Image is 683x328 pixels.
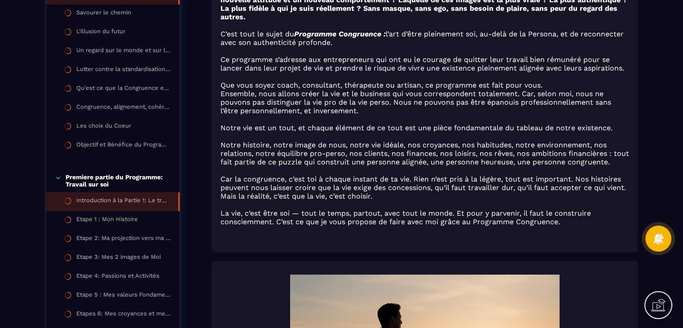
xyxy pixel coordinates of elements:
[76,84,171,94] div: Qu'est ce que la Congruence et Pourquoi ce Programme ?
[220,81,542,89] span: Que vous soyez coach, consultant, thérapeute ou artisan, ce programme est fait pour vous.
[76,197,169,207] div: Introduction à la Partie 1: Le travail sur Soi
[220,30,624,47] span: l’art d’être pleinement soi, au-delà de la Persona, et de reconnecter avec son authenticité profo...
[66,173,170,188] p: Premiere partie du Programme: Travail sur soi
[220,209,591,226] span: La vie, c’est être soi — tout le temps, partout, avec tout le monde. Et pour y parvenir, il faut ...
[294,30,386,38] em: Programme Congruence :
[76,66,171,75] div: Lutter contre la standardisation des Hommes et des besoins
[220,30,294,38] span: C’est tout le sujet du
[220,89,611,115] span: Ensemble, nous allons créer la vie et le business qui vous correspondent totalement. Car, selon m...
[76,253,161,263] div: Etape 3: Mes 2 images de Moi
[76,47,171,57] div: Un regard sur le monde et sur la place de la [DEMOGRAPHIC_DATA]
[76,28,125,38] div: L'illusion du futur
[76,272,159,282] div: Etape 4: Passions et Activités
[220,124,612,132] span: Notre vie est un tout, et chaque élément de ce tout est une pièce fondamentale du tableau de notr...
[220,141,629,166] span: Notre histoire, notre image de nous, notre vie idéale, nos croyances, nos habitudes, notre enviro...
[76,122,131,132] div: Les choix du Coeur
[76,310,171,320] div: Etapes 6: Mes croyances et mes convictions
[76,9,131,19] div: Savourer le chemin
[220,175,626,200] span: Car la congruence, c’est toi à chaque instant de ta vie. Rien n’est pris à la légère, tout est im...
[76,291,171,301] div: Etape 5 : Mes valeurs Fondamentales
[76,141,171,151] div: Objectif et Bénéfice du Programme
[220,55,624,72] span: Ce programme s’adresse aux entrepreneurs qui ont eu le courage de quitter leur travail bien rémun...
[76,216,138,226] div: Etape 1 : Mon Histoire
[76,103,171,113] div: Congruence, alignement, cohérence, quelle différence ?
[76,235,171,244] div: Etape 2: Ma projection vers ma vie Idéale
